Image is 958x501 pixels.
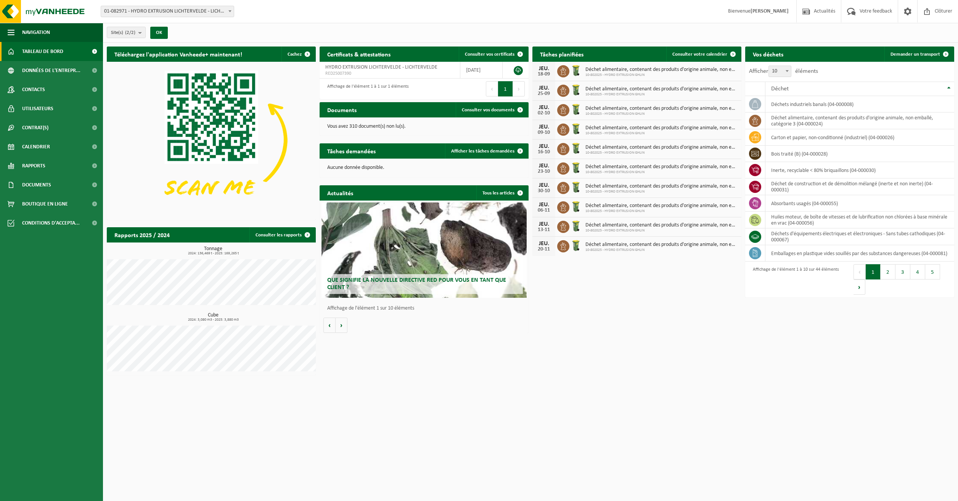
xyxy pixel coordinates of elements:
span: Utilisateurs [22,99,53,118]
button: 4 [910,264,925,279]
button: 1 [866,264,881,279]
td: carton et papier, non-conditionné (industriel) (04-000026) [765,129,954,146]
span: Conditions d'accepta... [22,214,80,233]
span: 10-802025 - HYDRO EXTRUSION GHLIN [585,170,738,175]
button: 5 [925,264,940,279]
span: Déchet alimentaire, contenant des produits d'origine animale, non emballé, catég... [585,242,738,248]
img: Download de VHEPlus App [107,62,316,218]
span: HYDRO EXTRUSION LICHTERVELDE - LICHTERVELDE [325,64,437,70]
span: 10 [769,66,791,77]
count: (2/2) [125,30,135,35]
span: Déchet alimentaire, contenant des produits d'origine animale, non emballé, catég... [585,203,738,209]
span: 10-802025 - HYDRO EXTRUSION GHLIN [585,151,738,155]
label: Afficher éléments [749,68,818,74]
div: JEU. [536,104,551,111]
span: Déchet alimentaire, contenant des produits d'origine animale, non emballé, catég... [585,183,738,189]
p: Affichage de l'élément 1 sur 10 éléments [327,306,525,311]
img: WB-0140-HPE-GN-50 [569,161,582,174]
strong: [PERSON_NAME] [751,8,789,14]
button: Next [854,279,865,295]
span: Consulter vos documents [462,108,514,112]
div: 06-11 [536,208,551,213]
div: Affichage de l'élément 1 à 10 sur 44 éléments [749,263,839,295]
div: JEU. [536,241,551,247]
img: WB-0140-HPE-GN-50 [569,239,582,252]
h2: Vos déchets [745,47,791,61]
button: Previous [486,81,498,96]
button: Site(s)(2/2) [107,27,146,38]
span: 10-802025 - HYDRO EXTRUSION GHLIN [585,228,738,233]
td: absorbants usagés (04-000055) [765,195,954,212]
td: huiles moteur, de boîte de vitesses et de lubrification non chlorées à base minérale en vrac (04-... [765,212,954,228]
td: déchets d'équipements électriques et électroniques - Sans tubes cathodiques (04-000067) [765,228,954,245]
h2: Tâches planifiées [532,47,591,61]
span: 10-802025 - HYDRO EXTRUSION GHLIN [585,189,738,194]
p: Aucune donnée disponible. [327,165,521,170]
span: 01-082971 - HYDRO EXTRUSION LICHTERVELDE - LICHTERVELDE [101,6,234,17]
a: Demander un transport [884,47,953,62]
img: WB-0140-HPE-GN-50 [569,103,582,116]
span: 10-802025 - HYDRO EXTRUSION GHLIN [585,92,738,97]
span: Consulter votre calendrier [672,52,727,57]
img: WB-0140-HPE-GN-50 [569,64,582,77]
span: Déchet [771,86,789,92]
button: Cachez [281,47,315,62]
span: Déchet alimentaire, contenant des produits d'origine animale, non emballé, catég... [585,222,738,228]
td: [DATE] [460,62,503,79]
span: 10 [768,66,791,77]
a: Consulter vos certificats [459,47,528,62]
div: JEU. [536,182,551,188]
span: Cachez [288,52,302,57]
span: 10-802025 - HYDRO EXTRUSION GHLIN [585,112,738,116]
div: Affichage de l'élément 1 à 1 sur 1 éléments [323,80,409,97]
a: Tous les articles [476,185,528,201]
div: JEU. [536,202,551,208]
span: 10-802025 - HYDRO EXTRUSION GHLIN [585,73,738,77]
span: Que signifie la nouvelle directive RED pour vous en tant que client ? [327,277,506,291]
button: 2 [881,264,895,279]
img: WB-0140-HPE-GN-50 [569,83,582,96]
a: Consulter les rapports [249,227,315,242]
h2: Téléchargez l'application Vanheede+ maintenant! [107,47,250,61]
div: JEU. [536,85,551,91]
img: WB-0140-HPE-GN-50 [569,220,582,233]
span: 10-802025 - HYDRO EXTRUSION GHLIN [585,131,738,136]
div: 23-10 [536,169,551,174]
button: 3 [895,264,910,279]
span: Navigation [22,23,50,42]
a: Afficher les tâches demandées [445,143,528,159]
a: Que signifie la nouvelle directive RED pour vous en tant que client ? [321,202,526,298]
button: Next [513,81,525,96]
span: 10-802025 - HYDRO EXTRUSION GHLIN [585,209,738,214]
button: OK [150,27,168,39]
button: Previous [854,264,866,279]
span: Documents [22,175,51,194]
h2: Rapports 2025 / 2024 [107,227,177,242]
div: 18-09 [536,72,551,77]
img: WB-0140-HPE-GN-50 [569,142,582,155]
div: JEU. [536,163,551,169]
div: JEU. [536,221,551,227]
span: Déchet alimentaire, contenant des produits d'origine animale, non emballé, catég... [585,164,738,170]
td: déchets industriels banals (04-000008) [765,96,954,112]
span: Déchet alimentaire, contenant des produits d'origine animale, non emballé, catég... [585,145,738,151]
div: JEU. [536,143,551,149]
td: déchet de construction et de démolition mélangé (inerte et non inerte) (04-000031) [765,178,954,195]
span: 2024: 136,469 t - 2025: 169,265 t [111,252,316,255]
span: Site(s) [111,27,135,39]
span: Tableau de bord [22,42,63,61]
button: Vorige [323,318,336,333]
span: Déchet alimentaire, contenant des produits d'origine animale, non emballé, catég... [585,86,738,92]
td: bois traité (B) (04-000028) [765,146,954,162]
div: 13-11 [536,227,551,233]
span: 10-802025 - HYDRO EXTRUSION GHLIN [585,248,738,252]
span: Données de l'entrepr... [22,61,80,80]
span: Demander un transport [890,52,940,57]
div: JEU. [536,124,551,130]
td: déchet alimentaire, contenant des produits d'origine animale, non emballé, catégorie 3 (04-000024) [765,112,954,129]
div: 20-11 [536,247,551,252]
div: 25-09 [536,91,551,96]
p: Vous avez 310 document(s) non lu(s). [327,124,521,129]
h2: Documents [320,102,364,117]
td: emballages en plastique vides souillés par des substances dangereuses (04-000081) [765,245,954,262]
